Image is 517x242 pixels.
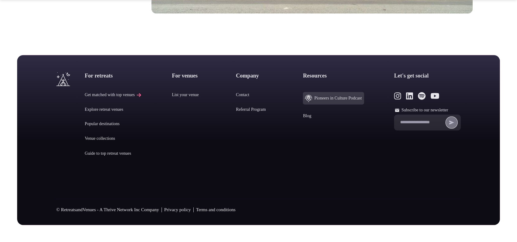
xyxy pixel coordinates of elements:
h2: Company [236,72,273,80]
a: Privacy policy [164,206,191,213]
label: Subscribe to our newsletter [394,107,461,113]
h2: Let's get social [394,72,461,80]
a: Explore retreat venues [85,107,142,113]
a: Terms and conditions [196,206,236,213]
a: Link to the retreats and venues Spotify page [418,92,426,100]
a: Blog [303,113,364,119]
a: Visit the homepage [56,72,70,86]
a: Link to the retreats and venues Instagram page [394,92,401,100]
a: Contact [236,92,273,98]
h2: Resources [303,72,364,80]
a: Venue collections [85,135,142,142]
a: Guide to top retreat venues [85,150,142,156]
a: Get matched with top venues [85,92,142,98]
a: List your venue [172,92,206,98]
a: Popular destinations [85,121,142,127]
a: Pioneers in Culture Podcast [303,92,364,104]
div: © RetreatsandVenues - A Thrive Network Inc Company [56,199,461,225]
a: Link to the retreats and venues Youtube page [430,92,439,100]
h2: For venues [172,72,206,80]
h2: For retreats [85,72,142,80]
a: Referral Program [236,107,273,113]
a: Link to the retreats and venues LinkedIn page [406,92,413,100]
